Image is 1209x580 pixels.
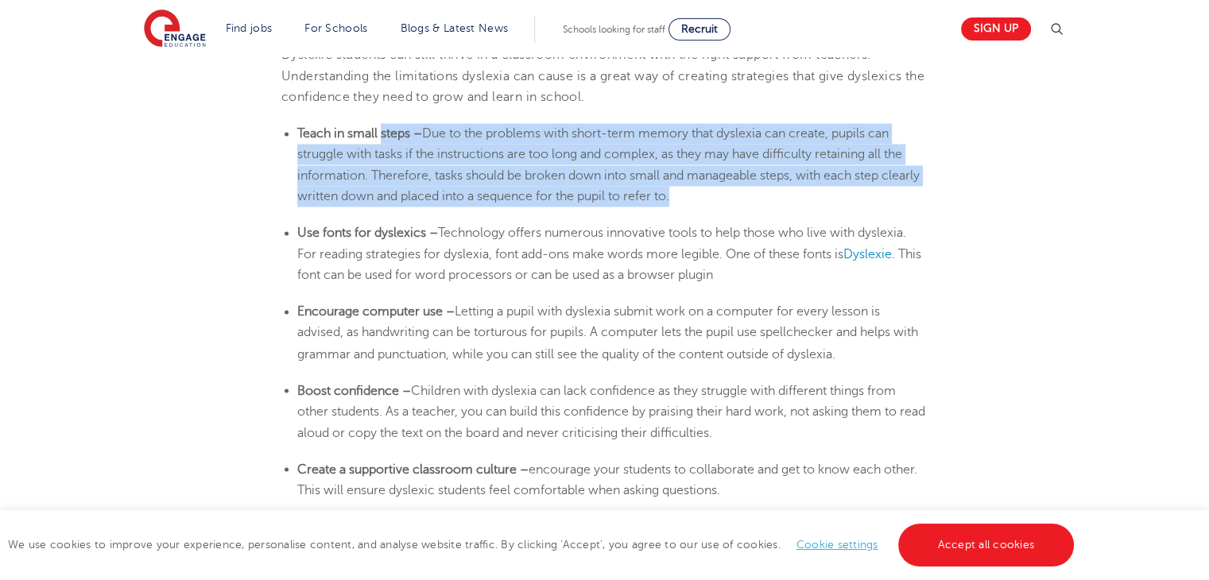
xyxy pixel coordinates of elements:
[898,524,1075,566] a: Accept all cookies
[961,17,1031,41] a: Sign up
[297,226,438,240] b: Use fonts for dyslexics –
[563,24,665,35] span: Schools looking for staff
[297,126,422,141] b: Teach in small steps –
[681,23,718,35] span: Recruit
[297,383,411,397] b: Boost confidence –
[281,48,924,104] span: Dyslexic students can still thrive in a classroom environment with the right support from teacher...
[297,462,529,476] b: Create a supportive classroom culture –
[8,539,1078,551] span: We use cookies to improve your experience, personalise content, and analyse website traffic. By c...
[226,22,273,34] a: Find jobs
[297,247,921,282] span: . This font can be used for word processors or can be used as a browser plugin
[297,126,920,203] span: Due to the problems with short-term memory that dyslexia can create, pupils can struggle with tas...
[297,226,906,261] span: Technology offers numerous innovative tools to help those who live with dyslexia. For reading str...
[796,539,878,551] a: Cookie settings
[144,10,206,49] img: Engage Education
[304,22,367,34] a: For Schools
[843,247,892,261] a: Dyslexie
[297,462,917,497] span: encourage your students to collaborate and get to know each other. This will ensure dyslexic stud...
[297,383,925,439] span: Children with dyslexia can lack confidence as they struggle with different things from other stud...
[401,22,509,34] a: Blogs & Latest News
[297,304,443,319] b: Encourage computer use
[297,304,918,361] span: Letting a pupil with dyslexia submit work on a computer for every lesson is advised, as handwriti...
[668,18,730,41] a: Recruit
[446,304,455,319] b: –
